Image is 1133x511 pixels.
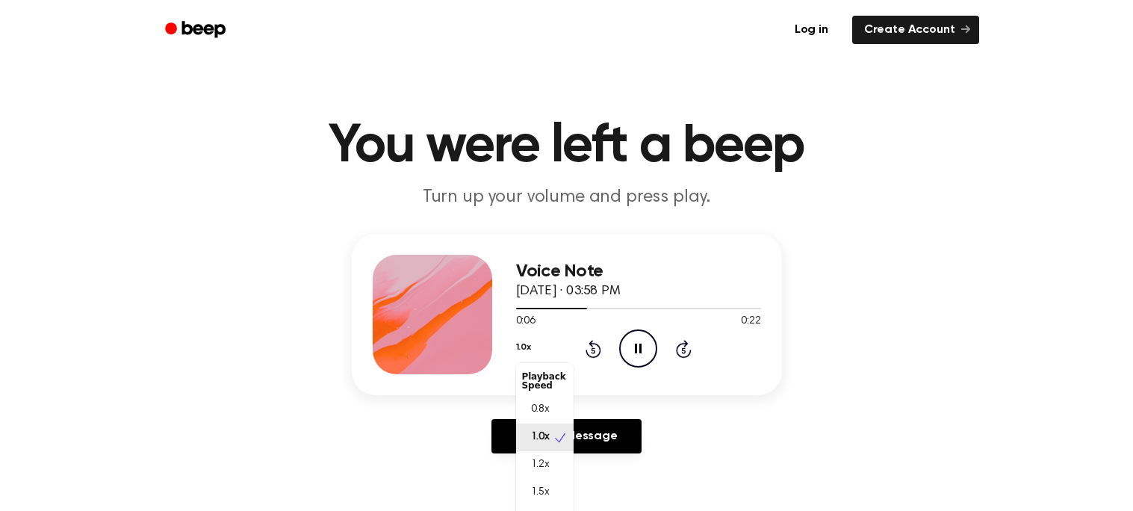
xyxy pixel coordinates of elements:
[516,366,574,396] div: Playback Speed
[531,402,550,418] span: 0.8x
[516,335,531,360] button: 1.0x
[531,457,550,473] span: 1.2x
[531,430,550,445] span: 1.0x
[531,485,550,501] span: 1.5x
